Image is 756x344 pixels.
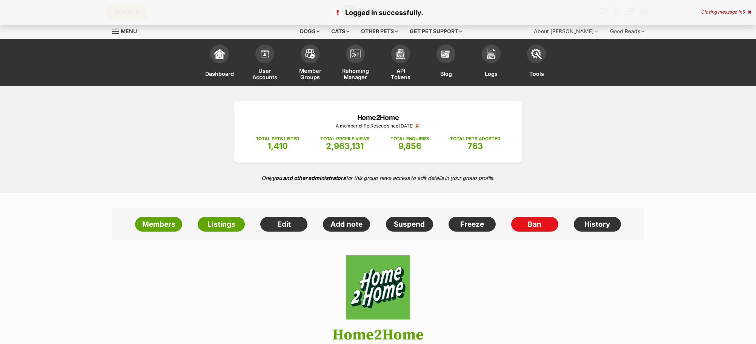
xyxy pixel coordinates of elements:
[295,24,325,39] div: Dogs
[323,217,370,232] a: Add note
[260,49,270,59] img: members-icon-d6bcda0bfb97e5ba05b48644448dc2971f67d37433e5abca221da40c41542bd5.svg
[529,24,603,39] div: About [PERSON_NAME]
[326,24,355,39] div: Cats
[205,67,234,80] span: Dashboard
[245,123,511,129] p: A member of PetRescue since [DATE] 🎉
[386,217,433,232] a: Suspend
[350,49,361,58] img: group-profile-icon-3fa3cf56718a62981997c0bc7e787c4b2cf8bcc04b72c1350f741eb67cf2f40e.svg
[135,217,182,232] a: Members
[252,67,278,80] span: User Accounts
[267,141,288,151] span: 1,410
[467,141,483,151] span: 763
[214,49,225,59] img: dashboard-icon-eb2f2d2d3e046f16d808141f083e7271f6b2e854fb5c12c21221c1fb7104beca.svg
[305,49,315,59] img: team-members-icon-5396bd8760b3fe7c0b43da4ab00e1e3bb1a5d9ba89233759b79545d2d3fc5d0d.svg
[242,41,287,86] a: User Accounts
[440,67,452,80] span: Blog
[450,135,500,142] p: TOTAL PETS ADOPTED
[395,49,406,59] img: api-icon-849e3a9e6f871e3acf1f60245d25b4cd0aad652aa5f5372336901a6a67317bd8.svg
[531,49,542,59] img: tools-icon-677f8b7d46040df57c17cb185196fc8e01b2b03676c49af7ba82c462532e62ee.svg
[245,112,511,123] p: Home2Home
[197,41,242,86] a: Dashboard
[272,175,346,181] strong: you and other administrators
[605,24,650,39] div: Good Reads
[378,41,423,86] a: API Tokens
[423,41,469,86] a: Blog
[260,217,307,232] a: Edit
[574,217,621,232] a: History
[398,141,421,151] span: 9,856
[333,41,378,86] a: Rehoming Manager
[320,135,370,142] p: TOTAL PROFILE VIEWS
[387,67,414,80] span: API Tokens
[342,67,369,80] span: Rehoming Manager
[511,217,558,232] a: Ban
[101,327,655,343] h1: Home2Home
[256,135,300,142] p: TOTAL PETS LISTED
[198,217,245,232] a: Listings
[297,67,323,80] span: Member Groups
[112,24,142,37] a: Menu
[449,217,496,232] a: Freeze
[514,41,559,86] a: Tools
[404,24,467,39] div: Get pet support
[529,67,544,80] span: Tools
[356,24,403,39] div: Other pets
[390,135,429,142] p: TOTAL ENQUIRIES
[287,41,333,86] a: Member Groups
[335,255,421,319] img: Home2Home
[121,28,137,34] span: Menu
[485,67,498,80] span: Logs
[326,141,364,151] span: 2,963,131
[441,49,451,59] img: blogs-icon-e71fceff818bbaa76155c998696f2ea9b8fc06abc828b24f45ee82a475c2fd99.svg
[486,49,496,59] img: logs-icon-5bf4c29380941ae54b88474b1138927238aebebbc450bc62c8517511492d5a22.svg
[469,41,514,86] a: Logs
